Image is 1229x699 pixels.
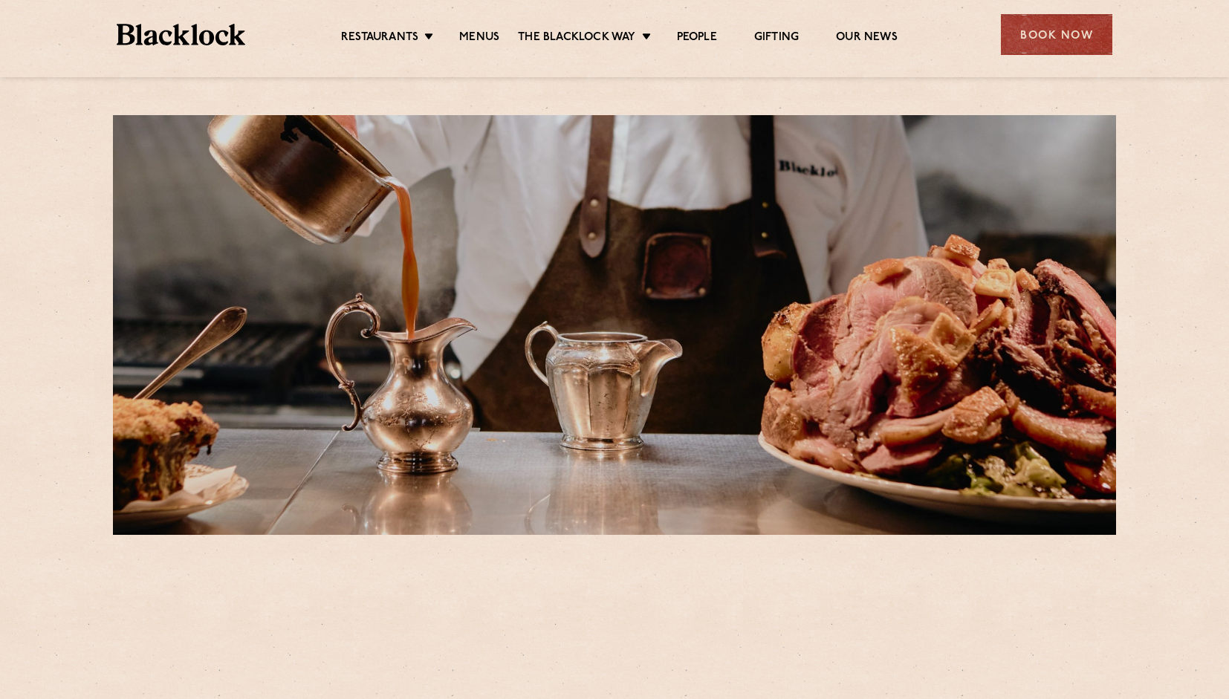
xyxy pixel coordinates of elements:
a: Our News [836,30,898,47]
a: Menus [459,30,499,47]
a: People [677,30,717,47]
a: Gifting [754,30,799,47]
div: Book Now [1001,14,1112,55]
a: The Blacklock Way [518,30,635,47]
img: BL_Textured_Logo-footer-cropped.svg [117,24,245,45]
a: Restaurants [341,30,418,47]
